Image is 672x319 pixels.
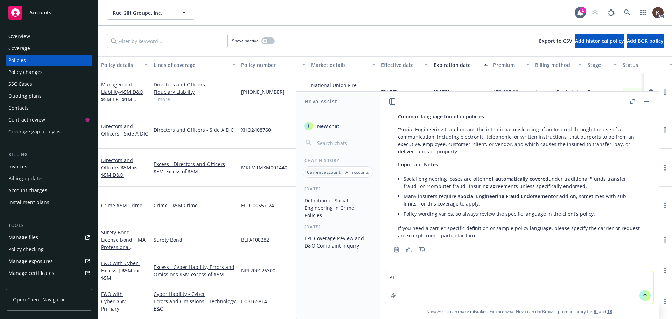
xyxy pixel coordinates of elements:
[404,191,641,209] li: Many insurers require a or add-on, sometimes with sub-limits, for this coverage to apply.
[627,34,664,48] button: Add BOR policy
[296,158,380,164] div: Chat History
[398,161,440,168] span: Important Notes:
[8,43,30,54] div: Coverage
[636,6,650,20] a: Switch app
[6,78,92,90] a: SSC Cases
[101,123,148,137] a: Directors and Officers - Side A DIC
[101,229,146,258] a: Surety Bond
[627,37,664,44] span: Add BOR policy
[661,164,669,172] a: more
[311,82,376,96] div: National Union Fire Insurance Company of [GEOGRAPHIC_DATA], [GEOGRAPHIC_DATA], AIG, RT Specialty ...
[404,209,641,219] li: Policy wording varies, so always review the specific language in the client’s policy.
[101,260,140,281] a: E&O with Cyber
[461,193,553,200] span: Social Engineering Fraud Endorsement
[316,138,371,148] input: Search chats
[539,37,572,44] span: Export to CSV
[154,298,236,312] a: Errors and Omissions - Technology E&O
[6,256,92,267] a: Manage exposures
[8,279,44,291] div: Manage claims
[493,88,518,96] span: $72,025.00
[6,102,92,113] a: Contacts
[620,6,634,20] a: Search
[115,202,142,209] span: - $5M Crime
[296,186,380,192] div: [DATE]
[6,3,92,22] a: Accounts
[241,202,274,209] span: ELU200557-24
[154,126,236,133] a: Directors and Officers - Side A DIC
[101,260,140,281] span: - Excess | $5M ex $5M
[154,88,236,96] a: Fiduciary Liability
[661,236,669,244] a: more
[623,61,665,69] div: Status
[154,160,236,175] a: Excess - Directors and Officers $5M excess of $5M
[8,90,42,102] div: Quoting plans
[101,291,130,312] a: E&O with Cyber
[8,102,29,113] div: Contacts
[661,126,669,134] a: more
[232,38,259,44] span: Show inactive
[8,173,44,184] div: Billing updates
[8,232,38,243] div: Manage files
[588,88,608,96] span: Renewal
[101,164,138,178] span: - $5M xs $5M D&O
[6,232,92,243] a: Manage files
[302,120,374,132] button: New chat
[532,56,585,73] button: Billing method
[434,61,480,69] div: Expiration date
[8,78,32,90] div: SSC Cases
[6,126,92,137] a: Coverage gap analysis
[241,164,287,171] span: MKLM1MXM001440
[6,90,92,102] a: Quoting plans
[6,43,92,54] a: Coverage
[101,202,142,209] a: Crime
[431,56,490,73] button: Expiration date
[607,308,612,314] a: TR
[13,296,65,303] span: Open Client Navigator
[6,268,92,279] a: Manage certificates
[154,202,236,209] a: Crime - $5M Crime
[404,174,641,191] li: Social engineering losses are often under traditional "funds transfer fraud" or "computer fraud" ...
[8,185,47,196] div: Account charges
[113,9,173,16] span: Rue Gilt Groupe, Inc.
[8,268,54,279] div: Manage certificates
[6,31,92,42] a: Overview
[241,126,271,133] span: XHO2408760
[8,244,44,255] div: Policy checking
[575,34,624,48] button: Add historical policy
[8,67,43,78] div: Policy changes
[8,161,27,172] div: Invoices
[316,123,339,130] span: New chat
[6,161,92,172] a: Invoices
[575,37,624,44] span: Add historical policy
[101,298,130,312] span: - $5M - Primary
[385,271,653,304] textarea: AI
[302,233,374,251] button: EPL Coverage Review and D&O Complaint Inquiry
[381,61,420,69] div: Effective date
[308,56,378,73] button: Market details
[6,197,92,208] a: Installment plans
[101,61,140,69] div: Policy details
[398,224,641,239] p: If you need a carrier-specific definition or sample policy language, please specify the carrier o...
[381,88,397,96] span: [DATE]
[416,245,427,255] button: Thumbs down
[101,81,143,110] a: Management Liability
[29,10,51,15] span: Accounts
[378,56,431,73] button: Effective date
[8,256,53,267] div: Manage exposures
[107,34,228,48] input: Filter by keyword...
[539,34,572,48] button: Export to CSV
[6,185,92,196] a: Account charges
[6,55,92,66] a: Policies
[154,290,236,298] a: Cyber Liability - Cyber
[6,114,92,125] a: Contract review
[241,298,267,305] span: D03165814
[585,56,620,73] button: Stage
[154,96,236,103] a: 1 more
[98,56,151,73] button: Policy details
[535,61,574,69] div: Billing method
[594,308,598,314] a: BI
[652,7,664,18] img: photo
[241,88,285,96] span: [PHONE_NUMBER]
[580,7,586,13] div: 1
